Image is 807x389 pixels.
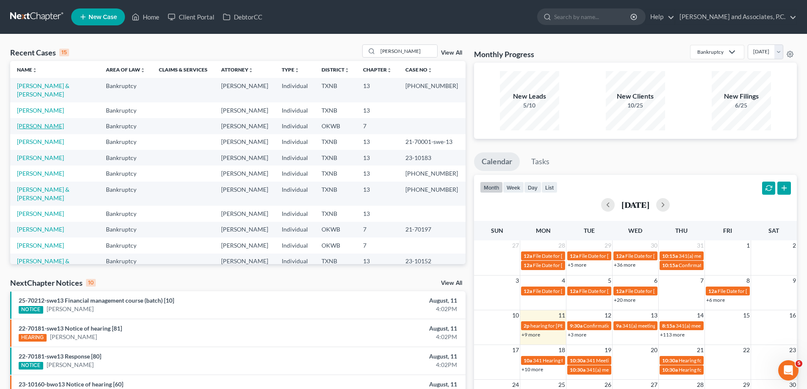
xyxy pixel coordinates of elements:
a: [PERSON_NAME] [17,138,64,145]
span: 7 [699,276,704,286]
td: TXNB [315,78,356,102]
span: File Date for [PERSON_NAME] [533,288,601,294]
div: August, 11 [316,296,457,305]
a: 22-70181-swe13 Notice of hearing [81] [19,325,122,332]
span: 12a [524,288,532,294]
span: 12a [524,253,532,259]
a: [PERSON_NAME] [50,333,97,341]
td: TXNB [315,150,356,166]
span: 10 [511,310,520,320]
td: 23-10152 [399,254,466,278]
td: 21-70001-swe-13 [399,134,466,150]
div: New Clients [606,91,665,101]
span: 11 [557,310,566,320]
div: 10/25 [606,101,665,110]
span: File Date for [PERSON_NAME] & [PERSON_NAME] [625,288,738,294]
a: DebtorCC [219,9,266,25]
span: 12a [708,288,717,294]
td: Individual [275,78,315,102]
td: [PERSON_NAME] [214,118,275,134]
td: 21-70197 [399,222,466,237]
td: 13 [356,166,399,181]
div: 4:02PM [316,333,457,341]
div: 4:02PM [316,361,457,369]
td: Bankruptcy [99,78,152,102]
a: Area of Lawunfold_more [106,66,145,73]
span: File Date for [PERSON_NAME] [625,253,693,259]
td: Individual [275,102,315,118]
td: 23-10183 [399,150,466,166]
span: 341(a) meeting for [PERSON_NAME] [622,323,704,329]
span: New Case [89,14,117,20]
td: Bankruptcy [99,254,152,278]
div: 4:02PM [316,305,457,313]
a: 23-10160-bwo13 Notice of hearing [60] [19,381,123,388]
span: 21 [696,345,704,355]
span: hearing for [PERSON_NAME] & [PERSON_NAME] [530,323,641,329]
button: month [480,182,503,193]
div: NextChapter Notices [10,278,96,288]
td: Bankruptcy [99,182,152,206]
span: 10:15a [662,262,678,268]
td: 7 [356,237,399,253]
span: 9:30a [570,323,582,329]
button: list [541,182,557,193]
td: Individual [275,254,315,278]
span: 4 [561,276,566,286]
span: 12 [604,310,612,320]
td: 7 [356,118,399,134]
span: File Date for [PERSON_NAME] & [PERSON_NAME] [533,262,646,268]
div: New Leads [500,91,559,101]
span: 29 [604,240,612,251]
td: [PERSON_NAME] [214,182,275,206]
a: Case Nounfold_more [405,66,433,73]
span: 341(a) meeting for [PERSON_NAME] & [PERSON_NAME] [679,253,805,259]
span: 18 [557,345,566,355]
a: Districtunfold_more [322,66,349,73]
a: [PERSON_NAME] & [PERSON_NAME] [17,257,69,273]
span: 3 [515,276,520,286]
td: TXNB [315,254,356,278]
span: Sun [491,227,503,234]
a: [PERSON_NAME] [17,107,64,114]
a: Help [646,9,674,25]
td: [PERSON_NAME] [214,254,275,278]
td: [PERSON_NAME] [214,166,275,181]
td: TXNB [315,134,356,150]
td: 7 [356,222,399,237]
td: TXNB [315,102,356,118]
span: 27 [511,240,520,251]
span: 8 [746,276,751,286]
td: Bankruptcy [99,102,152,118]
th: Claims & Services [152,61,214,78]
div: August, 11 [316,352,457,361]
span: Fri [723,227,732,234]
span: 1 [746,240,751,251]
i: unfold_more [344,68,349,73]
a: 22-70181-swe13 Response [80] [19,353,101,360]
span: 10:30a [570,357,585,364]
a: +113 more [660,331,685,338]
a: View All [441,50,462,56]
span: Tue [584,227,595,234]
a: [PERSON_NAME] [17,242,64,249]
td: 13 [356,102,399,118]
td: Individual [275,237,315,253]
div: HEARING [19,334,47,342]
span: File Date for [PERSON_NAME][GEOGRAPHIC_DATA] [533,253,652,259]
td: Individual [275,150,315,166]
span: 28 [557,240,566,251]
span: 10:15a [662,253,678,259]
a: [PERSON_NAME] and Associates, P.C. [675,9,796,25]
a: Nameunfold_more [17,66,37,73]
span: Sat [768,227,779,234]
td: TXNB [315,166,356,181]
a: Tasks [524,152,557,171]
td: Bankruptcy [99,134,152,150]
h3: Monthly Progress [474,49,534,59]
td: [PERSON_NAME] [214,222,275,237]
td: Bankruptcy [99,118,152,134]
span: 12a [616,253,624,259]
td: Bankruptcy [99,166,152,181]
td: [PERSON_NAME] [214,78,275,102]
